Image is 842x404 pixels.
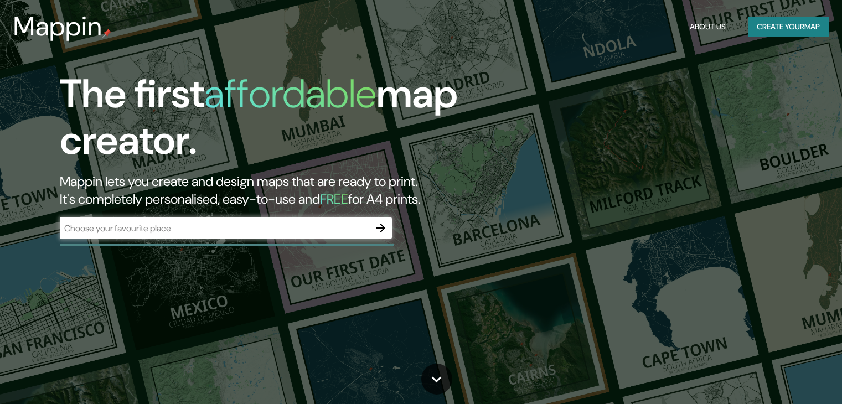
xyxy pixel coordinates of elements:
button: About Us [685,17,730,37]
iframe: Help widget launcher [743,361,830,392]
h5: FREE [320,190,348,208]
input: Choose your favourite place [60,222,370,235]
h3: Mappin [13,11,102,42]
img: mappin-pin [102,29,111,38]
h2: Mappin lets you create and design maps that are ready to print. It's completely personalised, eas... [60,173,481,208]
h1: affordable [204,68,376,120]
h1: The first map creator. [60,71,481,173]
button: Create yourmap [748,17,829,37]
